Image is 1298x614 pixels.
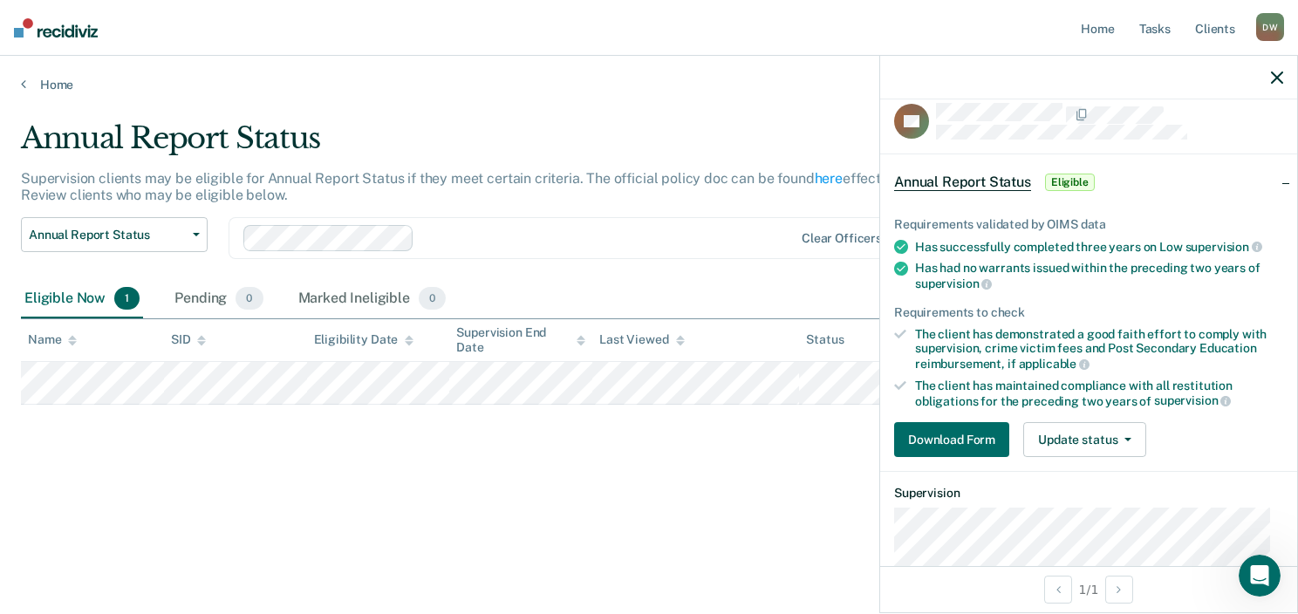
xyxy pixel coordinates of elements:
[21,170,949,203] p: Supervision clients may be eligible for Annual Report Status if they meet certain criteria. The o...
[1105,576,1133,604] button: Next Opportunity
[114,287,140,310] span: 1
[915,379,1283,408] div: The client has maintained compliance with all restitution obligations for the preceding two years of
[599,332,684,347] div: Last Viewed
[1023,422,1146,457] button: Update status
[915,327,1283,372] div: The client has demonstrated a good faith effort to comply with supervision, crime victim fees and...
[236,287,263,310] span: 0
[894,174,1031,191] span: Annual Report Status
[1019,357,1090,371] span: applicable
[29,228,186,242] span: Annual Report Status
[1256,13,1284,41] div: D W
[1044,576,1072,604] button: Previous Opportunity
[28,332,77,347] div: Name
[894,422,1016,457] a: Navigate to form link
[894,305,1283,320] div: Requirements to check
[21,77,1277,92] a: Home
[894,422,1009,457] button: Download Form
[894,217,1283,232] div: Requirements validated by OIMS data
[815,170,843,187] a: here
[14,18,98,38] img: Recidiviz
[915,239,1283,255] div: Has successfully completed three years on Low
[1154,393,1231,407] span: supervision
[915,276,992,290] span: supervision
[295,280,450,318] div: Marked Ineligible
[1185,240,1262,254] span: supervision
[894,486,1283,501] dt: Supervision
[880,566,1297,612] div: 1 / 1
[171,280,266,318] div: Pending
[802,231,882,246] div: Clear officers
[21,280,143,318] div: Eligible Now
[314,332,414,347] div: Eligibility Date
[419,287,446,310] span: 0
[915,261,1283,290] div: Has had no warrants issued within the preceding two years of
[806,332,844,347] div: Status
[21,120,994,170] div: Annual Report Status
[171,332,207,347] div: SID
[456,325,585,355] div: Supervision End Date
[1045,174,1095,191] span: Eligible
[880,154,1297,210] div: Annual Report StatusEligible
[1239,555,1281,597] iframe: Intercom live chat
